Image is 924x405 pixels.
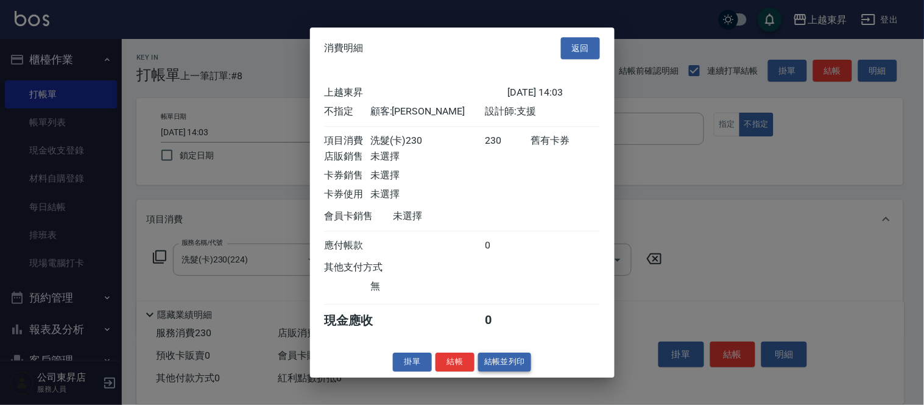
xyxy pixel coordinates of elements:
div: 未選擇 [370,188,485,201]
div: [DATE] 14:03 [508,86,600,99]
div: 卡券銷售 [325,169,370,182]
span: 消費明細 [325,42,364,54]
div: 卡券使用 [325,188,370,201]
button: 結帳並列印 [478,353,531,372]
div: 未選擇 [393,210,508,223]
div: 未選擇 [370,169,485,182]
div: 0 [485,239,531,252]
button: 掛單 [393,353,432,372]
div: 項目消費 [325,135,370,147]
button: 結帳 [436,353,474,372]
div: 洗髮(卡)230 [370,135,485,147]
button: 返回 [561,37,600,60]
div: 現金應收 [325,312,393,329]
div: 設計師: 支援 [485,105,599,118]
div: 未選擇 [370,150,485,163]
div: 上越東昇 [325,86,508,99]
div: 無 [370,280,485,293]
div: 不指定 [325,105,370,118]
div: 230 [485,135,531,147]
div: 其他支付方式 [325,261,417,274]
div: 舊有卡券 [531,135,599,147]
div: 顧客: [PERSON_NAME] [370,105,485,118]
div: 0 [485,312,531,329]
div: 會員卡銷售 [325,210,393,223]
div: 應付帳款 [325,239,370,252]
div: 店販銷售 [325,150,370,163]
